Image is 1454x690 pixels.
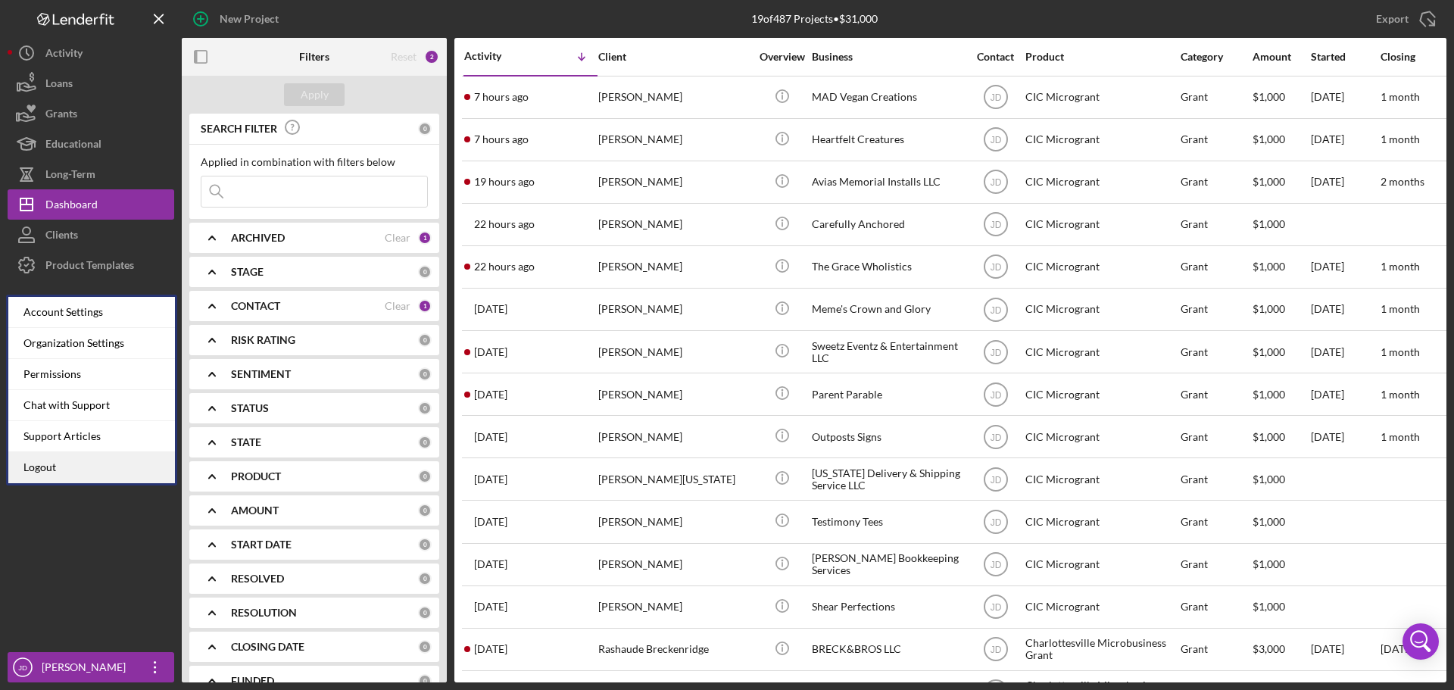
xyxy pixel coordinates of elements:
[45,38,83,72] div: Activity
[8,98,174,129] button: Grants
[8,421,175,452] a: Support Articles
[418,122,432,136] div: 0
[231,675,274,687] b: FUNDED
[8,189,174,220] button: Dashboard
[812,247,963,287] div: The Grace Wholistics
[990,220,1001,230] text: JD
[8,38,174,68] button: Activity
[990,517,1001,528] text: JD
[990,135,1001,145] text: JD
[231,539,292,551] b: START DATE
[1311,120,1379,160] div: [DATE]
[474,431,507,443] time: 2025-08-19 21:04
[990,177,1001,188] text: JD
[1381,642,1414,655] time: [DATE]
[990,474,1001,485] text: JD
[418,572,432,585] div: 0
[812,289,963,329] div: Meme's Crown and Glory
[812,120,963,160] div: Heartfelt Creatures
[8,390,175,421] div: Chat with Support
[8,250,174,280] button: Product Templates
[598,587,750,627] div: [PERSON_NAME]
[1253,289,1309,329] div: $1,000
[385,232,410,244] div: Clear
[8,159,174,189] button: Long-Term
[474,218,535,230] time: 2025-08-20 23:05
[231,607,297,619] b: RESOLUTION
[1025,247,1177,287] div: CIC Microgrant
[812,162,963,202] div: Avias Memorial Installs LLC
[424,49,439,64] div: 2
[18,663,27,672] text: JD
[990,389,1001,400] text: JD
[45,129,101,163] div: Educational
[1253,374,1309,414] div: $1,000
[418,367,432,381] div: 0
[598,374,750,414] div: [PERSON_NAME]
[1253,459,1309,499] div: $1,000
[8,359,175,390] div: Permissions
[812,417,963,457] div: Outposts Signs
[1025,120,1177,160] div: CIC Microgrant
[1311,247,1379,287] div: [DATE]
[1025,332,1177,372] div: CIC Microgrant
[8,220,174,250] button: Clients
[474,389,507,401] time: 2025-08-19 22:47
[1253,205,1309,245] div: $1,000
[8,68,174,98] button: Loans
[231,402,269,414] b: STATUS
[1311,77,1379,117] div: [DATE]
[598,545,750,585] div: [PERSON_NAME]
[1025,162,1177,202] div: CIC Microgrant
[1181,629,1251,670] div: Grant
[231,334,295,346] b: RISK RATING
[418,299,432,313] div: 1
[598,501,750,542] div: [PERSON_NAME]
[1376,4,1409,34] div: Export
[201,156,428,168] div: Applied in combination with filters below
[751,13,878,25] div: 19 of 487 Projects • $31,000
[201,123,277,135] b: SEARCH FILTER
[231,368,291,380] b: SENTIMENT
[1025,374,1177,414] div: CIC Microgrant
[1381,345,1420,358] time: 1 month
[812,587,963,627] div: Shear Perfections
[812,332,963,372] div: Sweetz Eventz & Entertainment LLC
[301,83,329,106] div: Apply
[418,674,432,688] div: 0
[231,232,285,244] b: ARCHIVED
[598,247,750,287] div: [PERSON_NAME]
[474,261,535,273] time: 2025-08-20 22:36
[391,51,417,63] div: Reset
[1311,289,1379,329] div: [DATE]
[1181,332,1251,372] div: Grant
[45,220,78,254] div: Clients
[812,205,963,245] div: Carefully Anchored
[598,417,750,457] div: [PERSON_NAME]
[598,162,750,202] div: [PERSON_NAME]
[8,328,175,359] div: Organization Settings
[418,436,432,449] div: 0
[231,266,264,278] b: STAGE
[1253,120,1309,160] div: $1,000
[1253,332,1309,372] div: $1,000
[231,641,304,653] b: CLOSING DATE
[231,470,281,482] b: PRODUCT
[990,304,1001,315] text: JD
[1381,175,1424,188] time: 2 months
[1025,459,1177,499] div: CIC Microgrant
[1025,501,1177,542] div: CIC Microgrant
[1181,77,1251,117] div: Grant
[45,98,77,133] div: Grants
[45,189,98,223] div: Dashboard
[231,300,280,312] b: CONTACT
[231,504,279,517] b: AMOUNT
[474,473,507,485] time: 2025-08-19 20:57
[299,51,329,63] b: Filters
[1253,77,1309,117] div: $1,000
[474,643,507,655] time: 2025-06-30 20:26
[418,640,432,654] div: 0
[598,459,750,499] div: [PERSON_NAME][US_STATE]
